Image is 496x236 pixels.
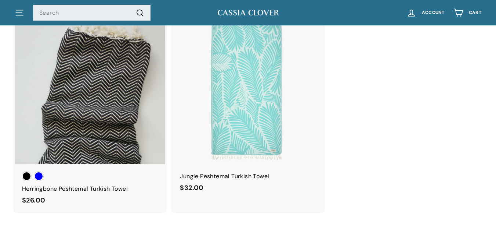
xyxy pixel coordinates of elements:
[422,10,445,15] span: Account
[449,2,486,24] a: Cart
[402,2,449,24] a: Account
[22,184,158,194] div: Herringbone Peshtemal Turkish Towel
[180,183,203,192] span: $32.00
[469,10,481,15] span: Cart
[33,5,151,21] input: Search
[180,172,316,181] div: Jungle Peshtemal Turkish Towel
[22,196,45,205] span: $26.00
[173,13,323,201] a: Jungle Peshtemal Turkish Towel
[15,13,165,213] a: Herringbone Peshtemal Turkish Towel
